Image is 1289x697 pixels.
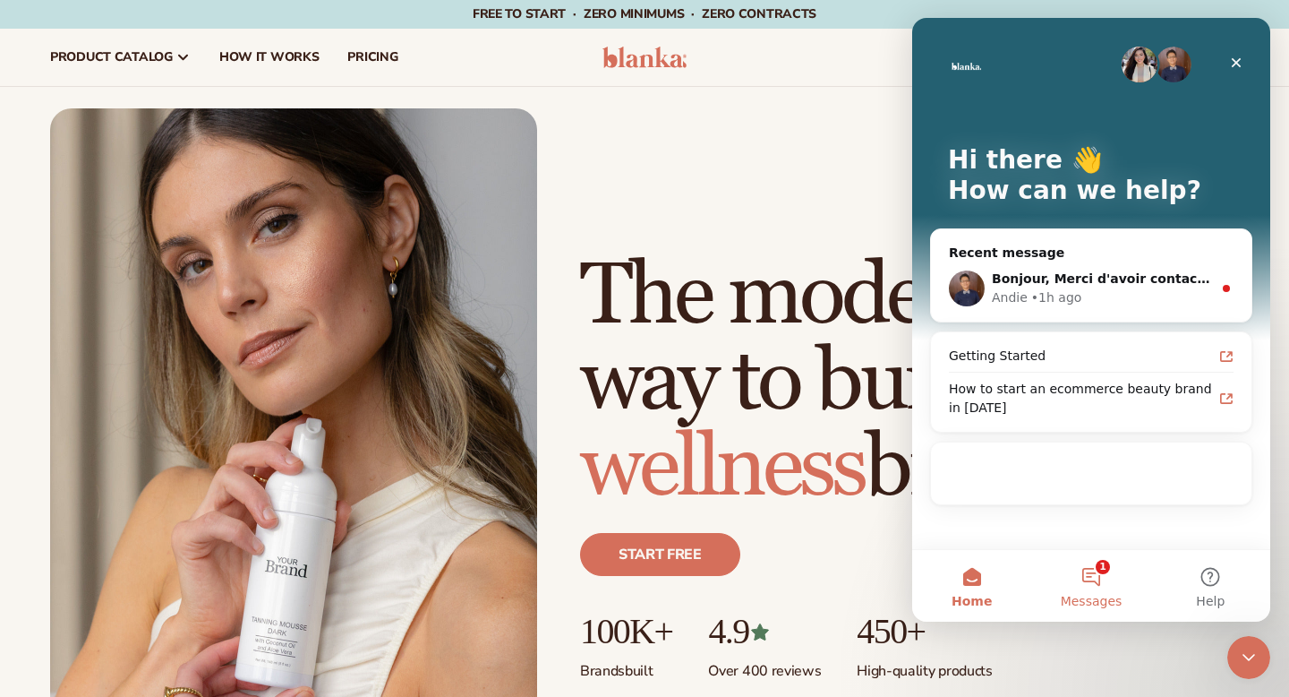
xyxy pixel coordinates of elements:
[219,50,320,65] span: How It Works
[39,577,80,589] span: Home
[580,533,740,576] a: Start free
[708,612,821,651] p: 4.9
[906,29,1026,86] a: resources
[347,50,397,65] span: pricing
[284,577,312,589] span: Help
[602,47,687,68] img: logo
[26,355,332,407] a: How to start an ecommerce beauty brand in [DATE]
[473,5,816,22] span: Free to start · ZERO minimums · ZERO contracts
[912,18,1270,622] iframe: Intercom live chat
[205,29,334,86] a: How It Works
[580,612,672,651] p: 100K+
[37,329,300,348] div: Getting Started
[308,29,340,61] div: Close
[333,29,412,86] a: pricing
[857,612,992,651] p: 450+
[857,651,992,681] p: High-quality products
[50,50,173,65] span: product catalog
[119,271,170,289] div: • 1h ago
[708,651,821,681] p: Over 400 reviews
[36,29,205,86] a: product catalog
[80,271,115,289] div: Andie
[26,322,332,355] a: Getting Started
[580,651,672,681] p: Brands built
[239,532,358,604] button: Help
[37,362,300,400] div: How to start an ecommerce beauty brand in [DATE]
[580,416,865,521] span: wellness
[1227,636,1270,679] iframe: Intercom live chat
[149,577,210,589] span: Messages
[119,532,238,604] button: Messages
[580,254,1239,512] h1: The modern way to build a brand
